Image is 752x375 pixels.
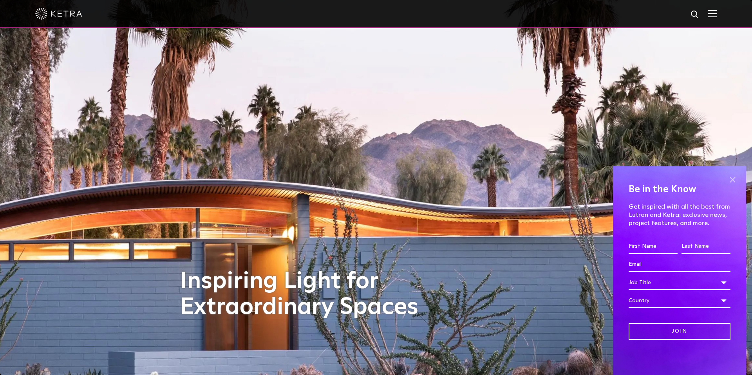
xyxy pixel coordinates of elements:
h1: Inspiring Light for Extraordinary Spaces [180,269,435,320]
input: Join [629,323,730,340]
input: First Name [629,239,678,254]
div: Country [629,293,730,308]
input: Last Name [681,239,730,254]
div: Job Title [629,275,730,290]
img: search icon [690,10,700,20]
h4: Be in the Know [629,182,730,197]
p: Get inspired with all the best from Lutron and Ketra: exclusive news, project features, and more. [629,203,730,227]
input: Email [629,257,730,272]
img: ketra-logo-2019-white [35,8,82,20]
img: Hamburger%20Nav.svg [708,10,717,17]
